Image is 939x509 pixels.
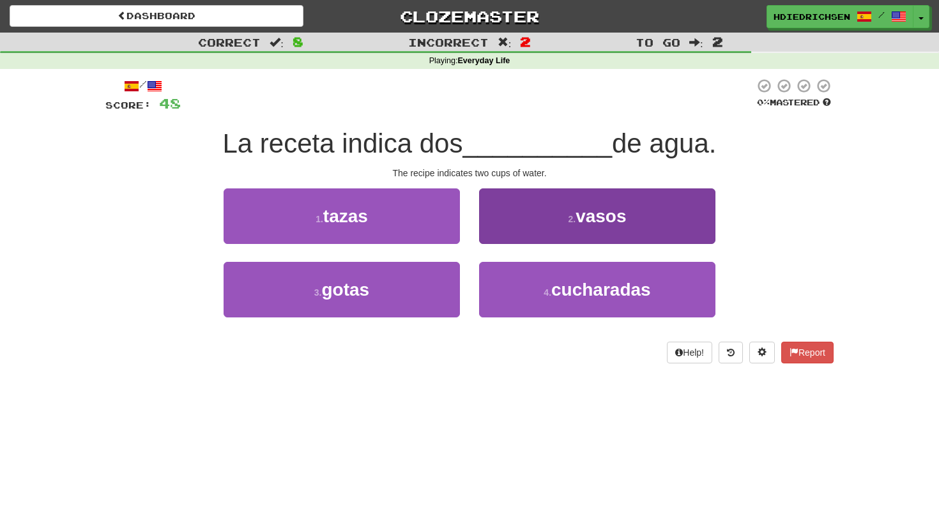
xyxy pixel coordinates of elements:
[479,262,715,317] button: 4.cucharadas
[462,128,612,158] span: __________
[551,280,651,300] span: cucharadas
[544,287,551,298] small: 4 .
[774,11,850,22] span: hdiedrichsen
[457,56,510,65] strong: Everyday Life
[479,188,715,244] button: 2.vasos
[667,342,712,363] button: Help!
[198,36,261,49] span: Correct
[105,167,834,179] div: The recipe indicates two cups of water.
[323,206,368,226] span: tazas
[568,214,576,224] small: 2 .
[224,262,460,317] button: 3.gotas
[10,5,303,27] a: Dashboard
[754,97,834,109] div: Mastered
[224,188,460,244] button: 1.tazas
[878,10,885,19] span: /
[159,95,181,111] span: 48
[612,128,717,158] span: de agua.
[222,128,462,158] span: La receta indica dos
[719,342,743,363] button: Round history (alt+y)
[322,280,370,300] span: gotas
[314,287,322,298] small: 3 .
[105,100,151,110] span: Score:
[316,214,323,224] small: 1 .
[105,78,181,94] div: /
[757,97,770,107] span: 0 %
[689,37,703,48] span: :
[498,37,512,48] span: :
[781,342,834,363] button: Report
[712,34,723,49] span: 2
[408,36,489,49] span: Incorrect
[293,34,303,49] span: 8
[576,206,626,226] span: vasos
[636,36,680,49] span: To go
[520,34,531,49] span: 2
[323,5,616,27] a: Clozemaster
[767,5,913,28] a: hdiedrichsen /
[270,37,284,48] span: :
